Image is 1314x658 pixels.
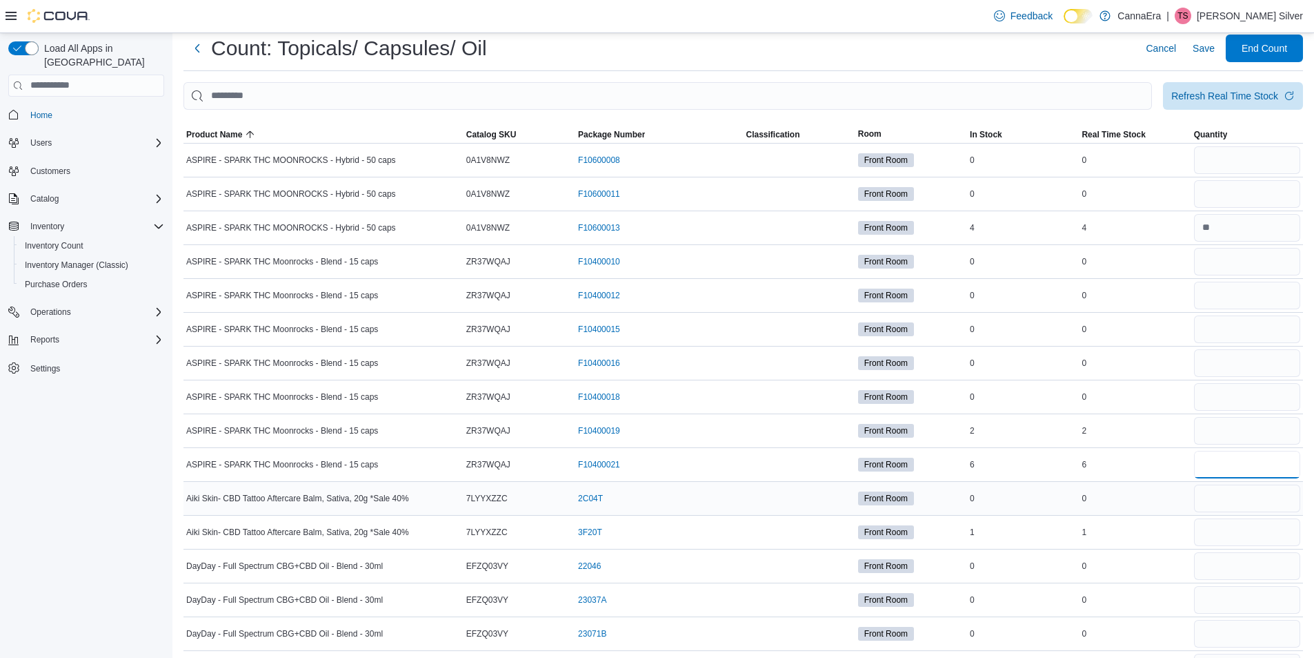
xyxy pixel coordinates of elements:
[1079,592,1191,608] div: 0
[466,188,510,200] span: 0A1V8NWZ
[25,260,128,271] span: Inventory Manager (Classic)
[19,238,89,254] a: Inventory Count
[186,290,378,301] span: ASPIRE - SPARK THC Moonrocks - Blend - 15 caps
[25,304,77,320] button: Operations
[1079,456,1191,473] div: 6
[1079,126,1191,143] button: Real Time Stock
[864,458,908,471] span: Front Room
[19,257,164,273] span: Inventory Manager (Classic)
[1194,129,1228,140] span: Quantity
[466,628,508,639] span: EFZQ03VY
[3,161,170,181] button: Customers
[864,628,908,640] span: Front Room
[578,256,620,267] a: F10400010
[578,527,602,538] a: 3F20T
[967,321,1079,338] div: 0
[967,423,1079,439] div: 2
[1079,152,1191,168] div: 0
[466,594,508,606] span: EFZQ03VY
[3,358,170,378] button: Settings
[578,425,620,436] a: F10400019
[3,189,170,209] button: Catalog
[25,135,57,151] button: Users
[988,2,1058,30] a: Feedback
[967,220,1079,236] div: 4
[967,558,1079,574] div: 0
[1191,126,1303,143] button: Quantity
[466,493,508,504] span: 7LYYXZZC
[858,255,914,269] span: Front Room
[1163,82,1303,110] button: Refresh Real Time Stock
[25,304,164,320] span: Operations
[746,129,799,140] span: Classification
[967,592,1079,608] div: 0
[1079,524,1191,541] div: 1
[575,126,743,143] button: Package Number
[967,126,1079,143] button: In Stock
[186,628,383,639] span: DayDay - Full Spectrum CBG+CBD Oil - Blend - 30ml
[25,360,66,377] a: Settings
[864,594,908,606] span: Front Room
[858,458,914,472] span: Front Room
[25,135,164,151] span: Users
[3,217,170,236] button: Inventory
[864,188,908,200] span: Front Room
[3,133,170,153] button: Users
[578,129,645,140] span: Package Number
[858,187,914,201] span: Front Room
[466,425,510,436] span: ZR37WQAJ
[1079,389,1191,405] div: 0
[25,218,164,235] span: Inventory
[967,524,1079,541] div: 1
[578,324,620,335] a: F10400015
[1079,321,1191,338] div: 0
[967,253,1079,270] div: 0
[1064,23,1064,24] span: Dark Mode
[466,358,510,369] span: ZR37WQAJ
[186,324,378,335] span: ASPIRE - SPARK THC Moonrocks - Blend - 15 caps
[25,279,88,290] span: Purchase Orders
[25,218,70,235] button: Inventory
[466,256,510,267] span: ZR37WQAJ
[858,424,914,438] span: Front Room
[1079,355,1191,371] div: 0
[578,358,620,369] a: F10400016
[466,129,517,140] span: Catalog SKU
[186,155,396,166] span: ASPIRE - SPARK THC MOONROCKS - Hybrid - 50 caps
[1064,9,1093,23] input: Dark Mode
[211,35,487,62] h1: Count: Topicals/ Capsules/ Oil
[25,107,58,124] a: Home
[186,256,378,267] span: ASPIRE - SPARK THC Moonrocks - Blend - 15 caps
[858,492,914,505] span: Front Room
[858,525,914,539] span: Front Room
[858,627,914,641] span: Front Room
[864,255,908,268] span: Front Room
[1171,89,1278,103] div: Refresh Real Time Stock
[864,526,908,539] span: Front Room
[14,275,170,294] button: Purchase Orders
[864,222,908,234] span: Front Room
[578,493,603,504] a: 2C04T
[864,357,908,369] span: Front Room
[578,188,620,200] a: F10600011
[1117,8,1161,24] p: CannaEra
[466,527,508,538] span: 7LYYXZZC
[858,559,914,573] span: Front Room
[967,626,1079,642] div: 0
[578,561,601,572] a: 22046
[1166,8,1169,24] p: |
[186,493,409,504] span: Aiki Skin- CBD Tattoo Aftercare Balm, Sativa, 20g *Sale 40%
[25,331,65,348] button: Reports
[864,492,908,505] span: Front Room
[183,82,1152,110] input: This is a search bar. After typing your query, hit enter to filter the results lower in the page.
[25,331,164,348] span: Reports
[14,255,170,275] button: Inventory Manager (Classic)
[186,425,378,436] span: ASPIRE - SPARK THC Moonrocks - Blend - 15 caps
[858,128,882,139] span: Room
[186,561,383,572] span: DayDay - Full Spectrum CBG+CBD Oil - Blend - 30ml
[967,152,1079,168] div: 0
[858,356,914,370] span: Front Room
[466,561,508,572] span: EFZQ03VY
[30,166,70,177] span: Customers
[858,289,914,302] span: Front Room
